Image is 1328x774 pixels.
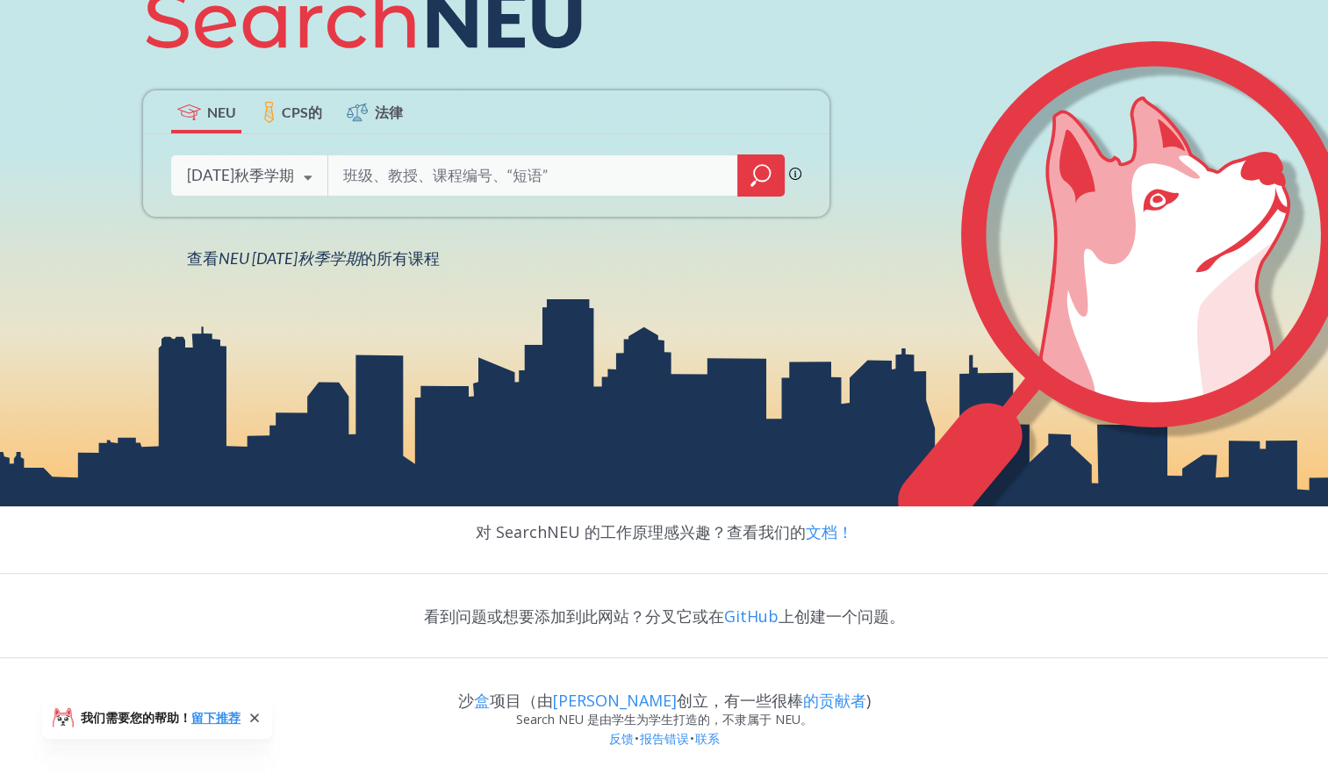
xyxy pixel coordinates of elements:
[474,690,490,711] a: 盒
[694,730,721,747] a: 联系
[187,248,440,268] span: 查看 的所有课程
[207,102,236,122] span: NEU
[553,690,677,711] a: [PERSON_NAME]
[375,102,403,122] span: 法律
[737,154,785,197] div: 放大镜
[750,163,772,188] svg: 放大镜
[187,166,294,185] div: [DATE]秋季学期
[724,606,779,627] a: GitHub
[806,521,853,542] a: 文档！
[803,690,866,711] a: 的贡献者
[639,730,690,747] a: 报告错误
[219,248,361,268] span: NEU [DATE]秋季学期
[608,730,635,747] a: 反馈
[282,102,322,122] span: CPS的
[458,690,866,711] font: 沙 项目（由 创立，有一些很棒
[341,157,725,194] input: 班级、教授、课程编号、“短语”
